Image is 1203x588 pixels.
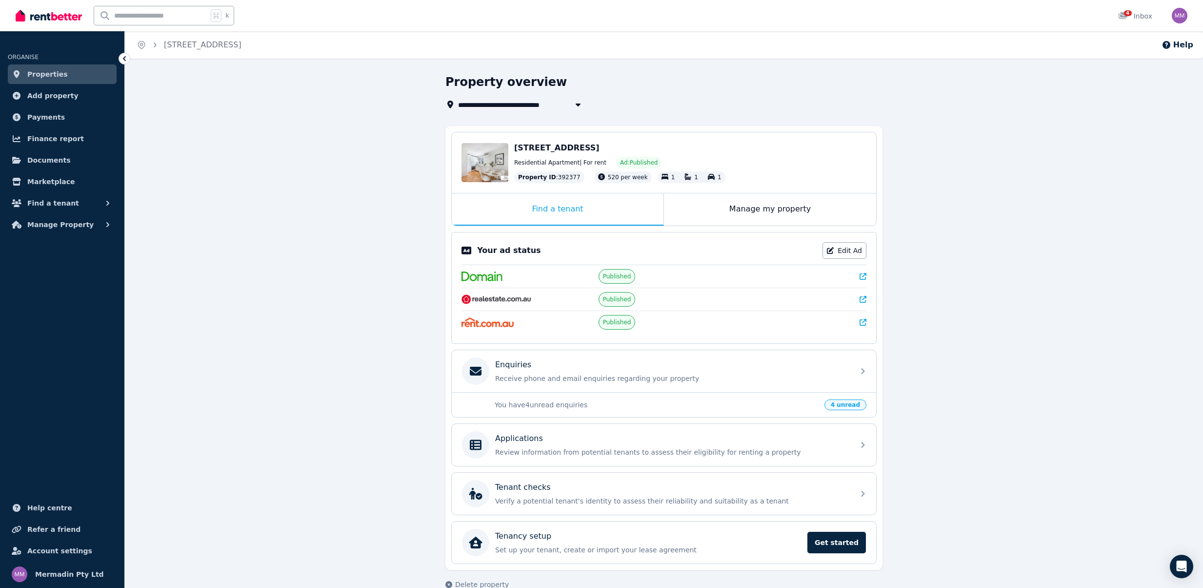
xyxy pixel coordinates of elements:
img: Domain.com.au [461,272,502,281]
span: Finance report [27,133,84,145]
img: Mermadin Pty Ltd [12,567,27,582]
a: Add property [8,86,117,105]
span: 520 per week [608,174,648,181]
p: Set up your tenant, create or import your lease agreement [495,545,802,555]
a: EnquiriesReceive phone and email enquiries regarding your property [452,350,876,392]
a: Tenancy setupSet up your tenant, create or import your lease agreementGet started [452,522,876,564]
div: Manage my property [664,193,876,226]
a: Edit Ad [822,242,866,259]
span: Find a tenant [27,197,79,209]
a: Help centre [8,498,117,518]
span: Property ID [518,173,556,181]
a: Payments [8,107,117,127]
span: Marketplace [27,176,75,188]
span: 4 [1124,10,1132,16]
span: Account settings [27,545,92,557]
span: Properties [27,68,68,80]
span: Residential Apartment | For rent [514,159,606,167]
span: Documents [27,154,71,166]
p: Applications [495,433,543,444]
span: Published [603,273,631,280]
span: Get started [807,532,866,553]
button: Help [1162,39,1193,51]
p: Review information from potential tenants to assess their eligibility for renting a property [495,447,848,457]
span: 4 unread [824,399,866,410]
p: Your ad status [477,245,541,256]
span: Refer a friend [27,524,80,535]
span: [STREET_ADDRESS] [514,143,600,152]
span: 1 [718,174,722,181]
p: Verify a potential tenant's identity to assess their reliability and suitability as a tenant [495,496,848,506]
span: Published [603,295,631,303]
p: Receive phone and email enquiries regarding your property [495,374,848,383]
div: Find a tenant [452,193,663,226]
span: Ad: Published [620,159,658,167]
span: Add property [27,90,79,102]
span: Manage Property [27,219,94,231]
span: 1 [694,174,698,181]
div: Inbox [1118,11,1152,21]
a: ApplicationsReview information from potential tenants to assess their eligibility for renting a p... [452,424,876,466]
img: Rent.com.au [461,317,514,327]
p: You have 4 unread enquiries [495,400,819,410]
img: Mermadin Pty Ltd [1172,8,1187,23]
a: Account settings [8,541,117,561]
span: Help centre [27,502,72,514]
h1: Property overview [445,74,567,90]
span: ORGANISE [8,54,39,61]
div: Open Intercom Messenger [1170,555,1193,578]
a: [STREET_ADDRESS] [164,40,241,49]
button: Find a tenant [8,193,117,213]
button: Manage Property [8,215,117,234]
nav: Breadcrumb [125,31,253,59]
a: Properties [8,64,117,84]
p: Tenancy setup [495,530,551,542]
p: Enquiries [495,359,531,371]
a: Documents [8,150,117,170]
span: Mermadin Pty Ltd [35,568,104,580]
a: Marketplace [8,172,117,191]
a: Tenant checksVerify a potential tenant's identity to assess their reliability and suitability as ... [452,473,876,515]
span: Published [603,318,631,326]
p: Tenant checks [495,482,551,493]
span: k [225,12,229,20]
span: 1 [671,174,675,181]
img: RentBetter [16,8,82,23]
img: RealEstate.com.au [461,294,531,304]
span: Payments [27,111,65,123]
a: Refer a friend [8,520,117,539]
div: : 392377 [514,171,584,183]
a: Finance report [8,129,117,148]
